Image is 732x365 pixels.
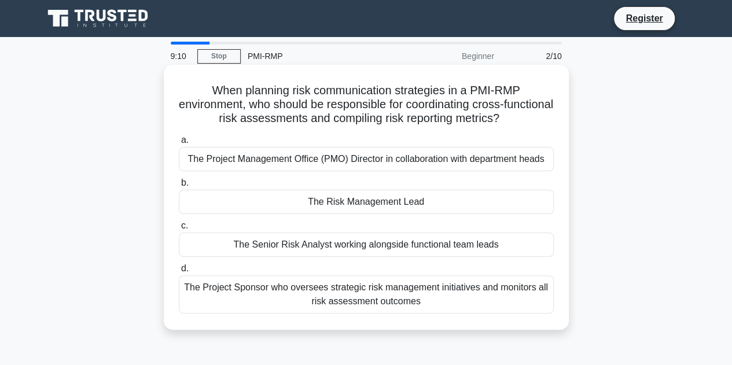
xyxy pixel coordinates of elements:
div: 2/10 [501,45,569,68]
h5: When planning risk communication strategies in a PMI-RMP environment, who should be responsible f... [178,83,555,126]
div: The Project Management Office (PMO) Director in collaboration with department heads [179,147,554,171]
span: b. [181,178,189,187]
span: a. [181,135,189,145]
div: PMI-RMP [241,45,400,68]
a: Register [619,11,670,25]
span: c. [181,220,188,230]
div: The Risk Management Lead [179,190,554,214]
div: Beginner [400,45,501,68]
a: Stop [197,49,241,64]
div: The Project Sponsor who oversees strategic risk management initiatives and monitors all risk asse... [179,275,554,314]
div: The Senior Risk Analyst working alongside functional team leads [179,233,554,257]
span: d. [181,263,189,273]
div: 9:10 [164,45,197,68]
